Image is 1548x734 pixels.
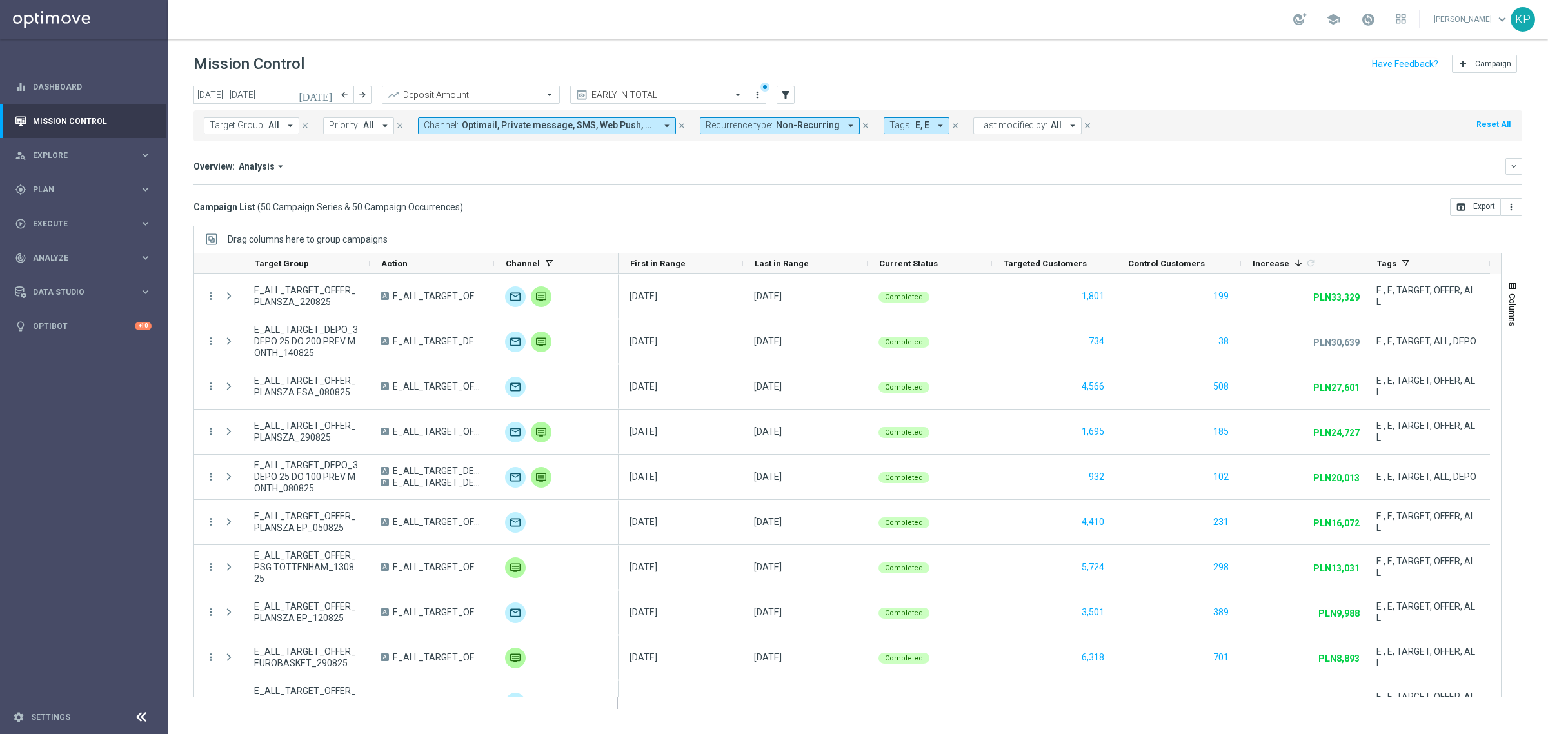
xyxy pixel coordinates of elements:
span: Channel [506,259,540,268]
img: Private message [531,332,551,352]
img: Private message [531,286,551,307]
span: Control Customers [1128,259,1205,268]
colored-tag: Completed [878,471,929,483]
div: Data Studio [15,286,139,298]
i: arrow_back [340,90,349,99]
span: A [381,563,389,571]
button: close [860,119,871,133]
span: Calculate column [1304,256,1316,270]
span: 50 Campaign Series & 50 Campaign Occurrences [261,201,460,213]
img: Optimail [505,512,526,533]
button: Priority: All arrow_drop_down [323,117,394,134]
span: Increase [1253,259,1289,268]
p: PLN24,727 [1313,427,1360,439]
span: A [381,467,389,475]
div: 14 Aug 2025, Thursday [630,335,657,347]
h3: Overview: [193,161,235,172]
div: person_search Explore keyboard_arrow_right [14,150,152,161]
button: more_vert [751,87,764,103]
button: close [949,119,961,133]
div: 22 Aug 2025, Friday [754,290,782,302]
colored-tag: Completed [878,606,929,619]
i: more_vert [205,561,217,573]
i: more_vert [205,381,217,392]
span: Completed [885,428,923,437]
button: 1,695 [1080,424,1106,440]
button: gps_fixed Plan keyboard_arrow_right [14,184,152,195]
span: A [381,428,389,435]
ng-select: Deposit Amount [382,86,560,104]
span: Completed [885,519,923,527]
i: more_vert [205,426,217,437]
span: E_ALL_TARGET_OFFER_PLANSZA_220825 [254,284,359,308]
span: E_ALL_TARGET_OFFER_PLANSZA EP_120825 [254,600,359,624]
span: E_ALL_TARGET_OFFER_PLANSZA ESA_080825 [393,381,483,392]
span: E , E, TARGET, OFFER, ALL [1376,510,1479,533]
div: Mission Control [15,104,152,138]
span: Drag columns here to group campaigns [228,234,388,244]
img: Optimail [505,286,526,307]
i: close [395,121,404,130]
span: Completed [885,338,923,346]
span: A [381,337,389,345]
img: Optimail [505,467,526,488]
div: Explore [15,150,139,161]
button: add Campaign [1452,55,1517,73]
button: Channel: Optimail, Private message, SMS, Web Push, XtremePush arrow_drop_down [418,117,676,134]
span: E, E [915,120,929,131]
img: Optimail [505,377,526,397]
span: Non-Recurring [776,120,840,131]
span: E , E, TARGET, ALL, DEPO [1376,335,1476,347]
div: 05 Aug 2025, Tuesday [630,516,657,528]
button: 6,318 [1080,650,1106,666]
span: Last modified by: [979,120,1047,131]
a: Mission Control [33,104,152,138]
button: 701 [1212,650,1230,666]
button: 932 [1087,469,1106,485]
h3: Campaign List [193,201,463,213]
img: Optimail [505,422,526,442]
i: close [301,121,310,130]
span: E_ALL_TARGET_DEPO_3DEPO 25 DO 200 PREV MONTH_140825 [254,324,359,359]
i: track_changes [15,252,26,264]
div: KP [1511,7,1535,32]
ng-select: EARLY IN TOTAL [570,86,748,104]
button: 231 [1212,514,1230,530]
button: 4,566 [1080,379,1106,395]
p: PLN8,893 [1318,653,1360,664]
p: PLN20,013 [1313,472,1360,484]
i: keyboard_arrow_down [1509,162,1518,171]
i: arrow_drop_down [284,120,296,132]
span: E_ALL_TARGET_OFFER_PLANSZA EP_050825 [393,516,483,528]
a: Dashboard [33,70,152,104]
i: refresh [1305,258,1316,268]
span: Completed [885,383,923,392]
p: PLN13,031 [1313,562,1360,574]
div: Analyze [15,252,139,264]
span: E_ALL_TARGET_OFFER_PLANSZA_220825 [393,290,483,302]
button: more_vert [205,471,217,482]
span: ) [460,201,463,213]
i: more_vert [205,516,217,528]
span: E_ALL_TARGET_OFFER_PSG TOTTENHAM_130825 [393,561,483,573]
div: Mission Control [14,116,152,126]
a: [PERSON_NAME]keyboard_arrow_down [1433,10,1511,29]
button: open_in_browser Export [1450,198,1501,216]
button: 5,724 [1080,559,1106,575]
input: Select date range [193,86,335,104]
img: Private message [531,467,551,488]
div: 12 Aug 2025, Tuesday [630,606,657,618]
div: Private message [505,648,526,668]
i: open_in_browser [1456,202,1466,212]
img: Optimail [505,693,526,713]
span: E , E, TARGET, OFFER, ALL [1376,600,1479,624]
colored-tag: Completed [878,516,929,528]
span: E , E, TARGET, OFFER, ALL [1376,420,1479,443]
span: A [381,382,389,390]
span: Data Studio [33,288,139,296]
i: preview [575,88,588,101]
span: A [381,518,389,526]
